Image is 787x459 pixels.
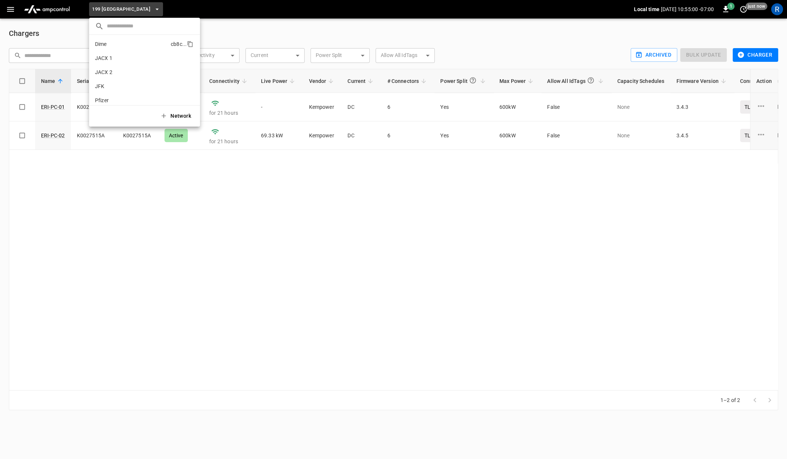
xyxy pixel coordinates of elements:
[95,97,109,104] p: Pfizer
[156,108,197,124] button: Network
[95,40,107,48] p: Dime
[95,54,112,62] p: JACX 1
[186,40,194,48] div: copy
[95,68,112,76] p: JACX 2
[95,83,104,90] p: JFK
